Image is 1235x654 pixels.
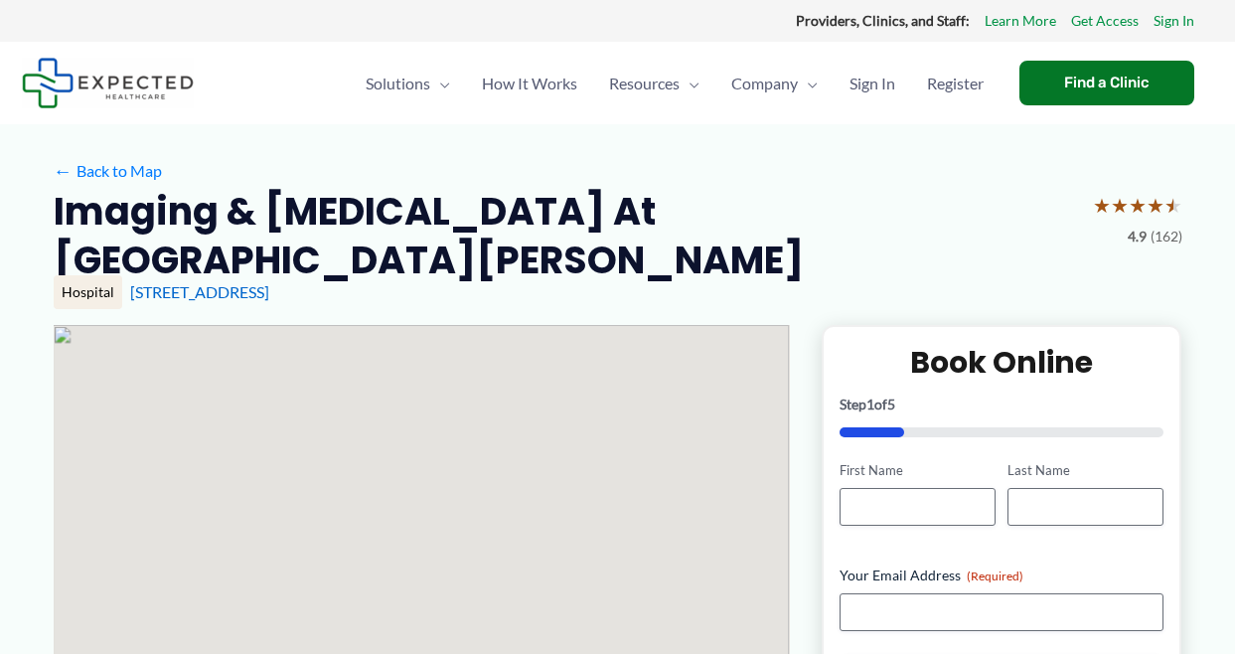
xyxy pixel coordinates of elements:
[680,49,699,118] span: Menu Toggle
[1093,187,1111,224] span: ★
[1147,187,1164,224] span: ★
[54,187,1077,285] h2: Imaging & [MEDICAL_DATA] at [GEOGRAPHIC_DATA][PERSON_NAME]
[1007,461,1163,480] label: Last Name
[866,396,874,412] span: 1
[54,156,162,186] a: ←Back to Map
[840,343,1164,382] h2: Book Online
[466,49,593,118] a: How It Works
[798,49,818,118] span: Menu Toggle
[350,49,466,118] a: SolutionsMenu Toggle
[1111,187,1129,224] span: ★
[54,275,122,309] div: Hospital
[840,566,1164,585] label: Your Email Address
[834,49,911,118] a: Sign In
[1128,224,1147,249] span: 4.9
[985,8,1056,34] a: Learn More
[1071,8,1139,34] a: Get Access
[927,49,984,118] span: Register
[840,398,1164,411] p: Step of
[1019,61,1194,105] a: Find a Clinic
[1164,187,1182,224] span: ★
[130,282,269,301] a: [STREET_ADDRESS]
[731,49,798,118] span: Company
[967,569,1023,583] span: (Required)
[350,49,1000,118] nav: Primary Site Navigation
[887,396,895,412] span: 5
[482,49,577,118] span: How It Works
[593,49,715,118] a: ResourcesMenu Toggle
[609,49,680,118] span: Resources
[715,49,834,118] a: CompanyMenu Toggle
[1154,8,1194,34] a: Sign In
[911,49,1000,118] a: Register
[849,49,895,118] span: Sign In
[22,58,194,108] img: Expected Healthcare Logo - side, dark font, small
[366,49,430,118] span: Solutions
[1129,187,1147,224] span: ★
[430,49,450,118] span: Menu Toggle
[840,461,996,480] label: First Name
[1151,224,1182,249] span: (162)
[796,12,970,29] strong: Providers, Clinics, and Staff:
[54,161,73,180] span: ←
